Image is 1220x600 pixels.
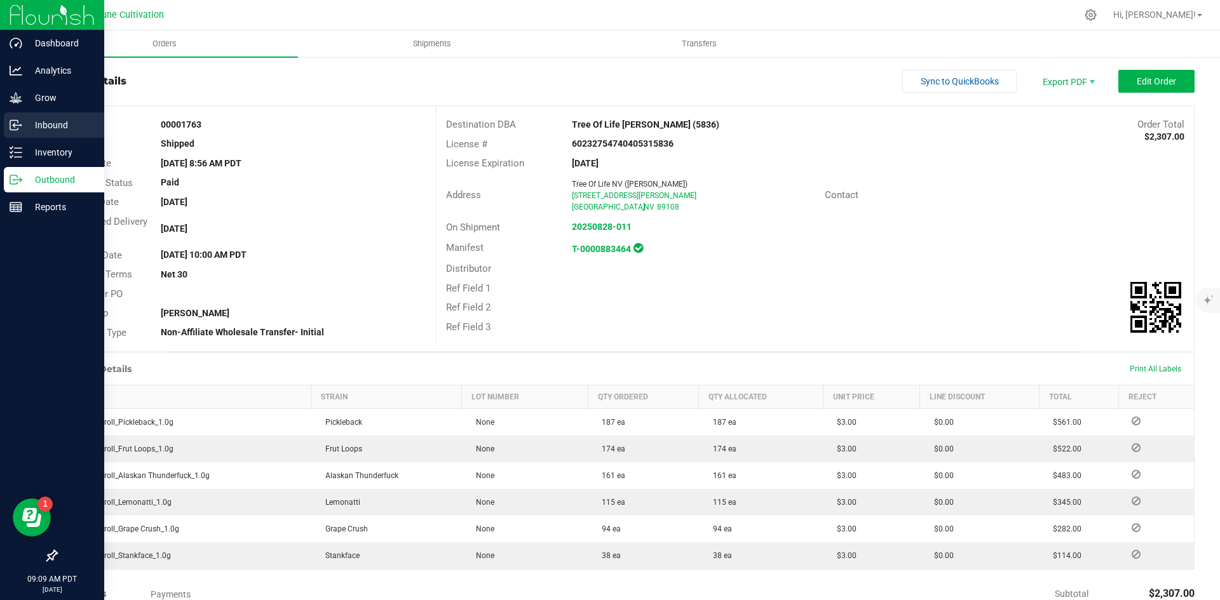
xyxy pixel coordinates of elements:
span: $3.00 [830,524,857,533]
th: Reject [1119,385,1194,409]
span: $114.00 [1047,551,1081,560]
span: Ref Field 2 [446,302,491,313]
span: Dune Cultivation [96,10,164,20]
span: None [470,524,494,533]
span: Reject Inventory [1127,524,1146,531]
strong: Shipped [161,138,194,149]
span: [GEOGRAPHIC_DATA] [572,203,645,211]
p: Inbound [22,117,98,133]
span: Subtotal [1055,589,1088,599]
span: Requested Delivery Date [66,216,147,242]
span: Print All Labels [1130,364,1181,373]
img: Scan me! [1130,282,1181,333]
span: Manifest [446,242,484,253]
span: Edit Order [1137,76,1176,86]
span: On Shipment [446,222,500,233]
span: License Expiration [446,157,524,169]
span: $3.00 [830,471,857,480]
strong: $2,307.00 [1144,131,1184,142]
a: Shipments [298,30,566,57]
th: Total [1039,385,1118,409]
span: None [470,498,494,507]
span: $0.00 [928,444,954,453]
th: Qty Allocated [699,385,823,409]
span: Hi, [PERSON_NAME]! [1113,10,1196,20]
th: Line Discount [920,385,1039,409]
span: Transfers [665,38,734,50]
strong: [DATE] [161,197,187,207]
span: Reject Inventory [1127,470,1146,478]
span: $0.00 [928,524,954,533]
span: Stankface [319,551,360,560]
span: $483.00 [1047,471,1081,480]
p: Inventory [22,145,98,160]
span: $0.00 [928,551,954,560]
span: $3.00 [830,551,857,560]
button: Sync to QuickBooks [902,70,1017,93]
span: NV [644,203,654,211]
span: Grape Crush [319,524,368,533]
span: License # [446,138,487,150]
span: $345.00 [1047,498,1081,507]
span: 94 ea [707,524,732,533]
span: VLAS_Preroll_Pickleback_1.0g [65,418,173,427]
span: Shipments [396,38,468,50]
a: 20250828-011 [572,222,632,232]
span: Frut Loops [319,444,362,453]
qrcode: 00001763 [1130,282,1181,333]
span: VLAS_Preroll_Stankface_1.0g [65,551,171,560]
span: $0.00 [928,418,954,427]
span: Lemonatti [319,498,360,507]
li: Export PDF [1029,70,1106,93]
span: $3.00 [830,418,857,427]
span: Order Total [1137,119,1184,130]
span: 161 ea [595,471,625,480]
span: Orders [135,38,194,50]
a: Orders [30,30,298,57]
p: 09:09 AM PDT [6,573,98,585]
span: VLAS_Preroll_Lemonatti_1.0g [65,498,172,507]
span: [STREET_ADDRESS][PERSON_NAME] [572,191,696,200]
span: $0.00 [928,498,954,507]
span: $561.00 [1047,418,1081,427]
span: 115 ea [595,498,625,507]
span: Tree Of Life NV ([PERSON_NAME]) [572,180,688,189]
span: $282.00 [1047,524,1081,533]
th: Qty Ordered [588,385,699,409]
span: 89108 [657,203,679,211]
inline-svg: Inventory [10,146,22,159]
span: Pickleback [319,418,362,427]
inline-svg: Grow [10,91,22,104]
a: T-0000883464 [572,244,631,254]
span: $2,307.00 [1149,587,1195,599]
p: Outbound [22,172,98,187]
strong: 60232754740405315836 [572,138,674,149]
span: In Sync [634,241,643,255]
span: Ref Field 3 [446,321,491,333]
span: $522.00 [1047,444,1081,453]
span: VLAS_Preroll_Frut Loops_1.0g [65,444,173,453]
div: Manage settings [1083,9,1099,21]
span: Contact [825,189,858,201]
strong: 00001763 [161,119,201,130]
strong: Net 30 [161,269,187,279]
inline-svg: Dashboard [10,37,22,50]
span: 94 ea [595,524,621,533]
th: Strain [311,385,462,409]
span: Alaskan Thunderfuck [319,471,398,480]
a: Transfers [566,30,833,57]
span: None [470,551,494,560]
strong: Tree Of Life [PERSON_NAME] (5836) [572,119,719,130]
span: $3.00 [830,444,857,453]
th: Unit Price [823,385,920,409]
span: Reject Inventory [1127,444,1146,451]
span: 187 ea [595,418,625,427]
inline-svg: Outbound [10,173,22,186]
iframe: Resource center [13,498,51,537]
p: Analytics [22,63,98,78]
strong: [PERSON_NAME] [161,308,229,318]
